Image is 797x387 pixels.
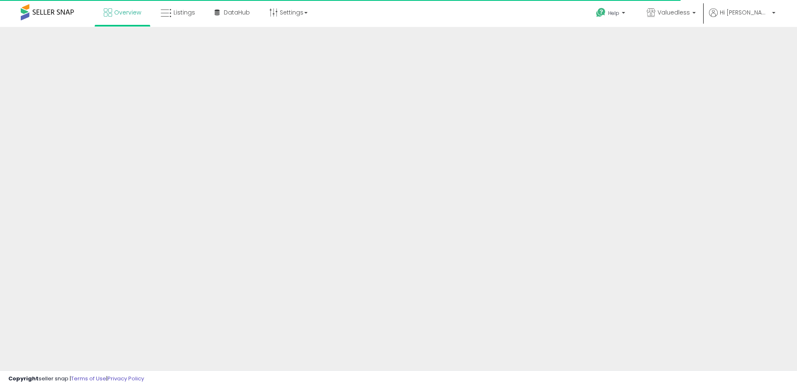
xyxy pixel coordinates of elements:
i: Get Help [596,7,606,18]
span: Valuedless [658,8,690,17]
span: Help [608,10,619,17]
span: DataHub [224,8,250,17]
a: Help [589,1,633,27]
a: Hi [PERSON_NAME] [709,8,775,27]
span: Hi [PERSON_NAME] [720,8,770,17]
span: Overview [114,8,141,17]
span: Listings [174,8,195,17]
